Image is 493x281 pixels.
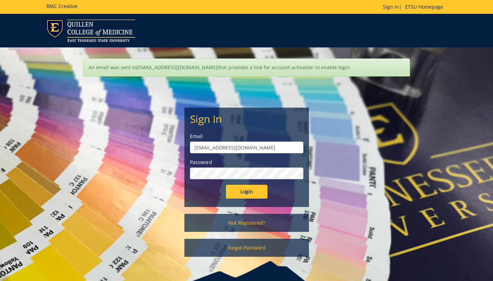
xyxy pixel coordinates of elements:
[184,239,309,257] a: Forgot Password
[383,3,447,10] p: |
[184,214,309,232] a: Not Registered?
[83,58,410,76] div: An email was sent to [EMAIL_ADDRESS][DOMAIN_NAME] that provides a link for account activation to ...
[46,3,77,9] h5: BMC Creative
[402,3,447,10] a: ETSU Homepage
[190,113,303,125] h2: Sign In
[383,3,399,10] a: Sign In
[46,19,135,42] img: ETSU logo
[190,159,303,166] label: Password
[226,185,267,199] input: Login
[190,133,303,140] label: Email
